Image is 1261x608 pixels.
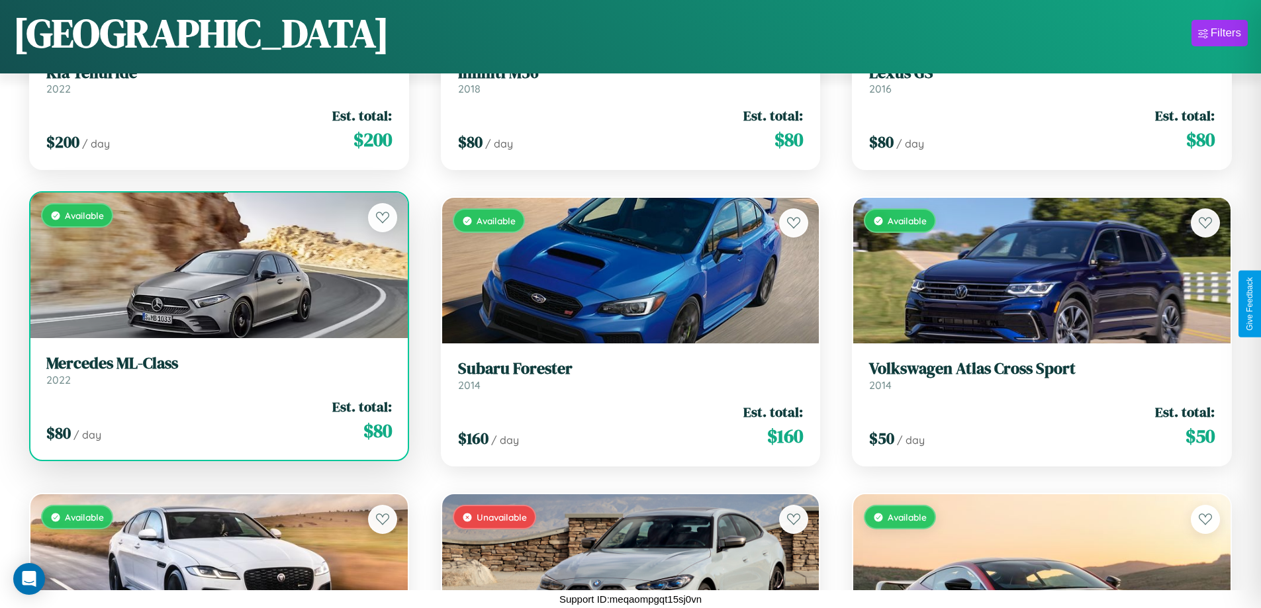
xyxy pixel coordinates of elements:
span: $ 80 [774,126,803,153]
span: $ 80 [1186,126,1215,153]
p: Support ID: meqaompgqt15sj0vn [559,590,702,608]
span: Est. total: [332,106,392,125]
h1: [GEOGRAPHIC_DATA] [13,6,389,60]
span: Available [888,215,927,226]
span: / day [82,137,110,150]
span: 2022 [46,82,71,95]
span: $ 50 [1186,423,1215,449]
span: $ 160 [767,423,803,449]
span: 2014 [458,378,481,392]
span: 2016 [869,82,892,95]
span: $ 80 [363,417,392,444]
span: Est. total: [743,402,803,421]
span: Est. total: [1155,402,1215,421]
span: $ 80 [458,131,483,153]
span: / day [491,433,519,447]
span: Available [888,511,927,523]
div: Give Feedback [1245,277,1254,331]
span: 2014 [869,378,892,392]
div: Filters [1211,26,1241,40]
span: Est. total: [743,106,803,125]
span: $ 200 [46,131,79,153]
span: Est. total: [1155,106,1215,125]
a: Infiniti M562018 [458,64,804,96]
h3: Volkswagen Atlas Cross Sport [869,359,1215,378]
span: 2018 [458,82,481,95]
span: / day [485,137,513,150]
span: $ 80 [869,131,894,153]
span: Est. total: [332,397,392,416]
h3: Subaru Forester [458,359,804,378]
button: Filters [1191,20,1248,46]
span: $ 50 [869,427,894,449]
a: Subaru Forester2014 [458,359,804,392]
a: Volkswagen Atlas Cross Sport2014 [869,359,1215,392]
span: / day [896,137,924,150]
a: Mercedes ML-Class2022 [46,354,392,386]
span: $ 160 [458,427,489,449]
span: / day [897,433,925,447]
a: Lexus GS2016 [869,64,1215,96]
span: 2022 [46,373,71,386]
span: $ 200 [353,126,392,153]
span: Unavailable [477,511,527,523]
span: Available [65,511,104,523]
h3: Mercedes ML-Class [46,354,392,373]
span: Available [477,215,516,226]
span: / day [73,428,101,441]
a: Kia Telluride2022 [46,64,392,96]
span: Available [65,210,104,221]
span: $ 80 [46,422,71,444]
div: Open Intercom Messenger [13,563,45,595]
